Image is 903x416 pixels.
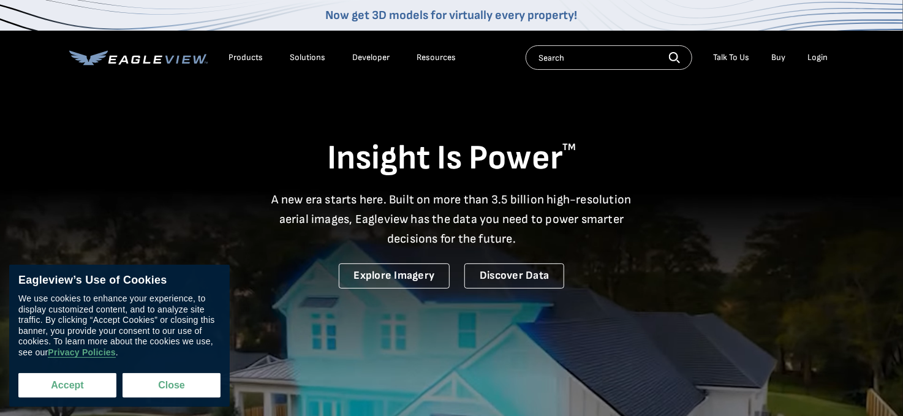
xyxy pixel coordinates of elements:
a: Now get 3D models for virtually every property! [326,8,578,23]
input: Search [526,45,692,70]
div: Resources [417,52,456,63]
button: Accept [18,373,116,398]
div: Products [229,52,263,63]
a: Explore Imagery [339,263,450,289]
div: Solutions [290,52,325,63]
button: Close [123,373,221,398]
div: Talk To Us [713,52,749,63]
div: We use cookies to enhance your experience, to display customized content, and to analyze site tra... [18,293,221,358]
a: Developer [352,52,390,63]
p: A new era starts here. Built on more than 3.5 billion high-resolution aerial images, Eagleview ha... [264,190,639,249]
sup: TM [562,142,576,153]
div: Eagleview’s Use of Cookies [18,274,221,287]
a: Buy [771,52,785,63]
a: Privacy Policies [48,347,115,358]
div: Login [807,52,828,63]
a: Discover Data [464,263,564,289]
h1: Insight Is Power [69,137,834,180]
